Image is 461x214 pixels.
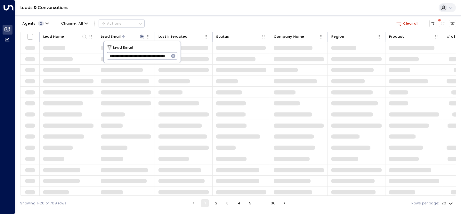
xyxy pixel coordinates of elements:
div: Product [389,34,433,40]
label: Rows per page: [411,201,439,206]
button: Go to page 2 [212,199,220,207]
div: Status [216,34,229,40]
span: There are new threads available. Refresh the grid to view the latest updates. [439,20,446,27]
span: Agents [22,22,36,25]
button: Clear all [394,20,421,27]
div: Region [331,34,376,40]
div: Actions [101,21,121,26]
button: Go to page 3 [224,199,231,207]
button: Go to next page [281,199,288,207]
button: Go to page 4 [235,199,243,207]
button: Channel:All [59,20,90,27]
button: Agents2 [20,20,51,27]
nav: pagination navigation [189,199,289,207]
button: Actions [99,20,145,27]
span: Lead Email [113,44,133,50]
button: page 1 [201,199,209,207]
div: Company Name [274,34,304,40]
span: Channel: [59,20,90,27]
span: 2 [38,21,44,26]
div: Status [216,34,260,40]
div: Product [389,34,404,40]
div: Last Interacted [158,34,203,40]
div: Button group with a nested menu [99,20,145,27]
div: Lead Name [43,34,64,40]
div: Lead Email [101,34,145,40]
div: Last Interacted [158,34,188,40]
div: … [258,199,265,207]
div: 20 [441,199,454,207]
button: Go to page 36 [269,199,277,207]
div: Showing 1-20 of 709 rows [20,201,67,206]
span: All [78,21,83,26]
a: Leads & Conversations [20,5,69,10]
div: Company Name [274,34,318,40]
div: Lead Email [101,34,121,40]
button: Archived Leads [449,20,456,27]
button: Go to page 5 [247,199,254,207]
button: Customize [429,20,437,27]
div: Lead Name [43,34,87,40]
div: Region [331,34,344,40]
